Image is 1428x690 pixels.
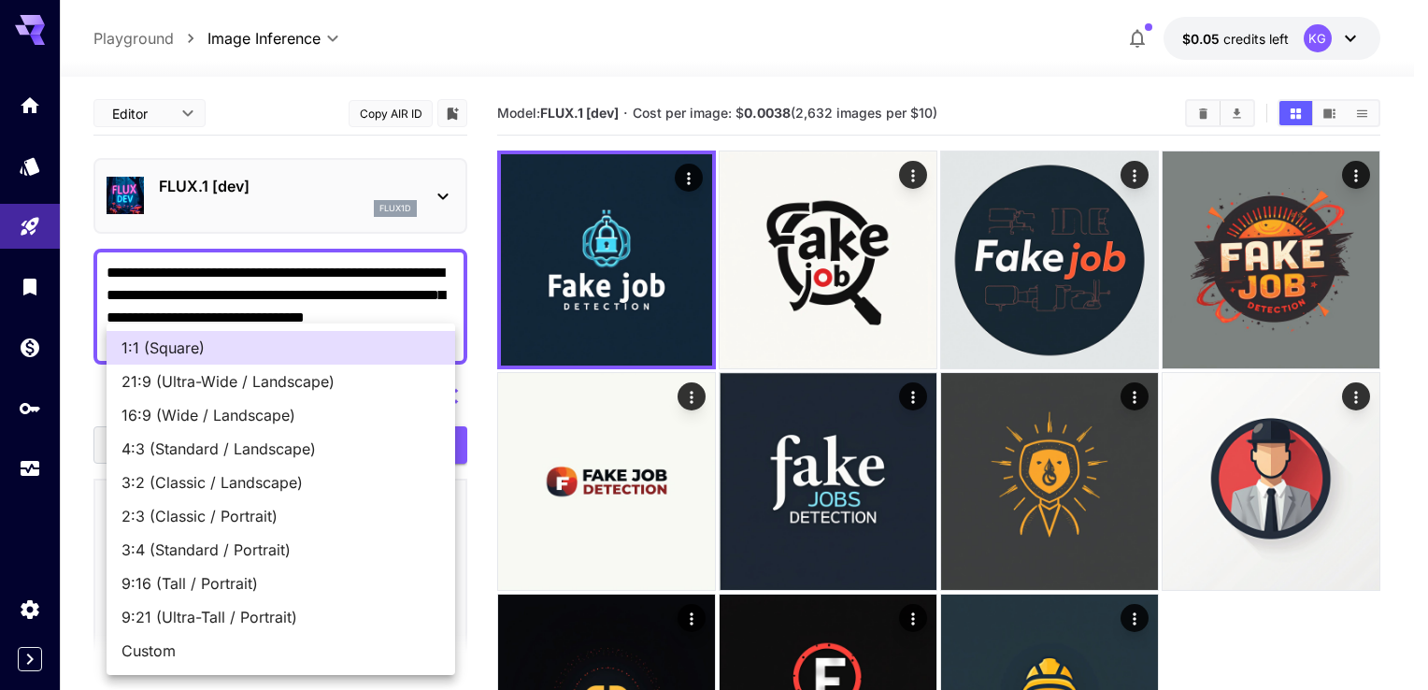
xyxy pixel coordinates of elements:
[121,337,440,359] span: 1:1 (Square)
[121,370,440,393] span: 21:9 (Ultra-Wide / Landscape)
[121,640,440,662] span: Custom
[121,572,440,595] span: 9:16 (Tall / Portrait)
[121,539,440,561] span: 3:4 (Standard / Portrait)
[121,438,440,460] span: 4:3 (Standard / Landscape)
[121,606,440,628] span: 9:21 (Ultra-Tall / Portrait)
[121,505,440,527] span: 2:3 (Classic / Portrait)
[121,471,440,494] span: 3:2 (Classic / Landscape)
[121,404,440,426] span: 16:9 (Wide / Landscape)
